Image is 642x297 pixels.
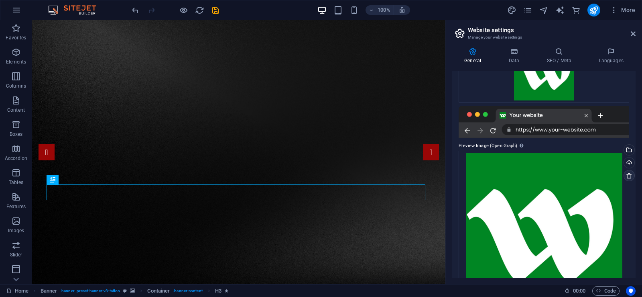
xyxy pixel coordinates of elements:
[130,5,140,15] button: undo
[539,6,549,15] i: Navigator
[9,179,23,186] p: Tables
[596,286,616,296] span: Code
[592,286,620,296] button: Code
[507,6,516,15] i: Design (Ctrl+Alt+Y)
[7,107,25,113] p: Content
[587,4,600,16] button: publish
[571,6,581,15] i: Commerce
[6,59,26,65] p: Elements
[468,34,620,41] h3: Manage your website settings
[60,286,120,296] span: . banner .preset-banner-v3-tattoo
[539,5,549,15] button: navigator
[507,5,517,15] button: design
[6,286,28,296] a: Click to cancel selection. Double-click to open Pages
[195,6,204,15] i: Reload page
[6,35,26,41] p: Favorites
[211,6,220,15] i: Save (Ctrl+S)
[41,286,57,296] span: Click to select. Double-click to edit
[555,6,565,15] i: AI Writer
[179,5,188,15] button: Click here to leave preview mode and continue editing
[10,131,23,137] p: Boxes
[523,6,532,15] i: Pages (Ctrl+Alt+S)
[378,5,390,15] h6: 100%
[459,141,629,151] label: Preview Image (Open Graph)
[195,5,204,15] button: reload
[131,6,140,15] i: Undo: Change preview image (Ctrl+Z)
[10,252,22,258] p: Slider
[8,227,24,234] p: Images
[589,6,598,15] i: Publish
[41,286,229,296] nav: breadcrumb
[215,286,221,296] span: Click to select. Double-click to edit
[147,286,170,296] span: Click to select. Double-click to edit
[610,6,635,14] span: More
[523,5,533,15] button: pages
[130,289,135,293] i: This element contains a background
[123,289,127,293] i: This element is a customizable preset
[587,47,636,64] h4: Languages
[571,5,581,15] button: commerce
[573,286,585,296] span: 00 00
[6,203,26,210] p: Features
[626,286,636,296] button: Usercentrics
[6,83,26,89] p: Columns
[5,155,27,162] p: Accordion
[46,5,106,15] img: Editor Logo
[173,286,202,296] span: . banner-content
[555,5,565,15] button: text_generator
[366,5,394,15] button: 100%
[534,47,587,64] h4: SEO / Meta
[565,286,586,296] h6: Session time
[211,5,220,15] button: save
[398,6,406,14] i: On resize automatically adjust zoom level to fit chosen device.
[579,288,580,294] span: :
[468,27,636,34] h2: Website settings
[607,4,638,16] button: More
[496,47,534,64] h4: Data
[225,289,228,293] i: Element contains an animation
[452,47,496,64] h4: General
